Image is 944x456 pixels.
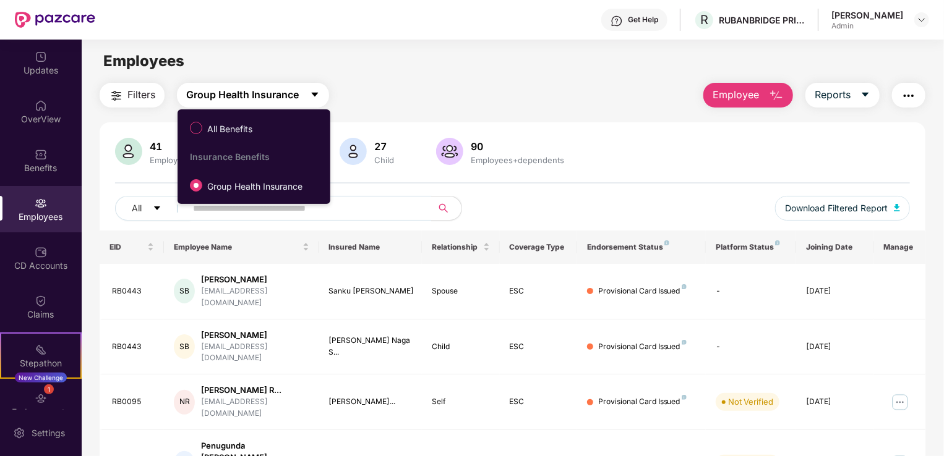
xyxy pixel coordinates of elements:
img: svg+xml;base64,PHN2ZyB4bWxucz0iaHR0cDovL3d3dy53My5vcmcvMjAwMC9zdmciIHdpZHRoPSI4IiBoZWlnaHQ9IjgiIH... [682,340,687,345]
div: [DATE] [806,396,864,408]
img: svg+xml;base64,PHN2ZyB4bWxucz0iaHR0cDovL3d3dy53My5vcmcvMjAwMC9zdmciIHdpZHRoPSIyNCIgaGVpZ2h0PSIyNC... [901,88,916,103]
img: svg+xml;base64,PHN2ZyB4bWxucz0iaHR0cDovL3d3dy53My5vcmcvMjAwMC9zdmciIHhtbG5zOnhsaW5rPSJodHRwOi8vd3... [769,88,784,103]
span: EID [109,242,145,252]
div: Not Verified [728,395,773,408]
div: [DATE] [806,285,864,297]
div: Get Help [628,15,658,25]
th: Insured Name [319,230,423,264]
span: Group Health Insurance [186,87,299,103]
span: Employee [713,87,759,103]
img: svg+xml;base64,PHN2ZyBpZD0iSGVscC0zMngzMiIgeG1sbnM9Imh0dHA6Ly93d3cudzMub3JnLzIwMDAvc3ZnIiB3aWR0aD... [611,15,623,27]
span: All [132,201,142,215]
span: R [700,12,708,27]
td: - [706,319,796,375]
div: RB0443 [112,285,154,297]
div: Employees [147,155,194,165]
img: svg+xml;base64,PHN2ZyBpZD0iVXBkYXRlZCIgeG1sbnM9Imh0dHA6Ly93d3cudzMub3JnLzIwMDAvc3ZnIiB3aWR0aD0iMj... [35,51,47,63]
img: svg+xml;base64,PHN2ZyB4bWxucz0iaHR0cDovL3d3dy53My5vcmcvMjAwMC9zdmciIHhtbG5zOnhsaW5rPSJodHRwOi8vd3... [115,138,142,165]
div: [PERSON_NAME] R... [201,384,309,396]
img: svg+xml;base64,PHN2ZyB4bWxucz0iaHR0cDovL3d3dy53My5vcmcvMjAwMC9zdmciIHdpZHRoPSIyNCIgaGVpZ2h0PSIyNC... [109,88,124,103]
div: NR [174,390,195,415]
span: Filters [127,87,155,103]
button: Employee [703,83,793,108]
div: 41 [147,140,194,153]
div: Employees+dependents [468,155,567,165]
img: svg+xml;base64,PHN2ZyBpZD0iQmVuZWZpdHMiIHhtbG5zPSJodHRwOi8vd3d3LnczLm9yZy8yMDAwL3N2ZyIgd2lkdGg9Ij... [35,148,47,161]
div: [DATE] [806,341,864,353]
img: svg+xml;base64,PHN2ZyB4bWxucz0iaHR0cDovL3d3dy53My5vcmcvMjAwMC9zdmciIHhtbG5zOnhsaW5rPSJodHRwOi8vd3... [894,204,900,211]
div: New Challenge [15,373,67,382]
th: EID [100,230,164,264]
img: svg+xml;base64,PHN2ZyB4bWxucz0iaHR0cDovL3d3dy53My5vcmcvMjAwMC9zdmciIHdpZHRoPSI4IiBoZWlnaHQ9IjgiIH... [682,395,687,400]
th: Joining Date [796,230,873,264]
div: ESC [510,341,567,353]
div: Sanku [PERSON_NAME] [329,285,413,297]
span: caret-down [310,90,320,101]
div: RB0443 [112,341,154,353]
div: Admin [831,21,903,31]
div: Child [372,155,397,165]
img: svg+xml;base64,PHN2ZyB4bWxucz0iaHR0cDovL3d3dy53My5vcmcvMjAwMC9zdmciIHdpZHRoPSI4IiBoZWlnaHQ9IjgiIH... [664,240,669,245]
img: svg+xml;base64,PHN2ZyBpZD0iRHJvcGRvd24tMzJ4MzIiIHhtbG5zPSJodHRwOi8vd3d3LnczLm9yZy8yMDAwL3N2ZyIgd2... [917,15,927,25]
button: search [431,196,462,221]
img: svg+xml;base64,PHN2ZyBpZD0iQ0RfQWNjb3VudHMiIGRhdGEtbmFtZT0iQ0QgQWNjb3VudHMiIHhtbG5zPSJodHRwOi8vd3... [35,246,47,258]
th: Manage [874,230,925,264]
span: Reports [815,87,851,103]
span: Group Health Insurance [202,180,307,193]
div: Platform Status [716,242,786,252]
span: caret-down [153,204,161,214]
img: svg+xml;base64,PHN2ZyBpZD0iU2V0dGluZy0yMHgyMCIgeG1sbnM9Imh0dHA6Ly93d3cudzMub3JnLzIwMDAvc3ZnIiB3aW... [13,427,25,439]
img: manageButton [890,392,910,412]
div: [PERSON_NAME]... [329,396,413,408]
span: All Benefits [202,122,257,136]
div: [EMAIL_ADDRESS][DOMAIN_NAME] [201,341,309,365]
img: svg+xml;base64,PHN2ZyBpZD0iRW1wbG95ZWVzIiB4bWxucz0iaHR0cDovL3d3dy53My5vcmcvMjAwMC9zdmciIHdpZHRoPS... [35,197,47,209]
div: Child [432,341,489,353]
div: [PERSON_NAME] [201,329,309,341]
th: Employee Name [164,230,319,264]
div: [EMAIL_ADDRESS][DOMAIN_NAME] [201,285,309,309]
div: [PERSON_NAME] [201,274,309,285]
div: Provisional Card Issued [598,341,687,353]
img: svg+xml;base64,PHN2ZyB4bWxucz0iaHR0cDovL3d3dy53My5vcmcvMjAwMC9zdmciIHdpZHRoPSI4IiBoZWlnaHQ9IjgiIH... [775,240,780,245]
img: svg+xml;base64,PHN2ZyB4bWxucz0iaHR0cDovL3d3dy53My5vcmcvMjAwMC9zdmciIHdpZHRoPSIyMSIgaGVpZ2h0PSIyMC... [35,344,47,356]
div: Provisional Card Issued [598,285,687,297]
img: svg+xml;base64,PHN2ZyBpZD0iSG9tZSIgeG1sbnM9Imh0dHA6Ly93d3cudzMub3JnLzIwMDAvc3ZnIiB3aWR0aD0iMjAiIG... [35,99,47,112]
button: Download Filtered Report [775,196,910,221]
button: Allcaret-down [115,196,191,221]
span: Employees [103,52,184,70]
span: caret-down [860,90,870,101]
div: [PERSON_NAME] [831,9,903,21]
div: 1 [44,384,54,394]
th: Coverage Type [500,230,577,264]
div: Settings [28,427,69,439]
span: Employee Name [174,242,299,252]
img: New Pazcare Logo [15,12,95,28]
th: Relationship [422,230,499,264]
div: SB [174,334,195,359]
div: 90 [468,140,567,153]
button: Reportscaret-down [805,83,880,108]
div: Endorsement Status [587,242,697,252]
div: SB [174,279,195,303]
span: search [431,203,455,213]
img: svg+xml;base64,PHN2ZyBpZD0iRW5kb3JzZW1lbnRzIiB4bWxucz0iaHR0cDovL3d3dy53My5vcmcvMjAwMC9zdmciIHdpZH... [35,392,47,405]
div: Stepathon [1,357,80,369]
button: Group Health Insurancecaret-down [177,83,329,108]
button: Filters [100,83,165,108]
div: RB0095 [112,396,154,408]
img: svg+xml;base64,PHN2ZyB4bWxucz0iaHR0cDovL3d3dy53My5vcmcvMjAwMC9zdmciIHhtbG5zOnhsaW5rPSJodHRwOi8vd3... [436,138,463,165]
div: ESC [510,396,567,408]
div: Spouse [432,285,489,297]
div: Insurance Benefits [190,151,325,162]
span: Relationship [432,242,480,252]
div: Self [432,396,489,408]
div: [EMAIL_ADDRESS][DOMAIN_NAME] [201,396,309,420]
div: 27 [372,140,397,153]
img: svg+xml;base64,PHN2ZyB4bWxucz0iaHR0cDovL3d3dy53My5vcmcvMjAwMC9zdmciIHdpZHRoPSI4IiBoZWlnaHQ9IjgiIH... [682,284,687,289]
img: svg+xml;base64,PHN2ZyB4bWxucz0iaHR0cDovL3d3dy53My5vcmcvMjAwMC9zdmciIHhtbG5zOnhsaW5rPSJodHRwOi8vd3... [340,138,367,165]
div: ESC [510,285,567,297]
div: [PERSON_NAME] Naga S... [329,335,413,358]
div: RUBANBRIDGE PRIVATE LIMITED [719,14,805,26]
span: Download Filtered Report [785,201,888,215]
